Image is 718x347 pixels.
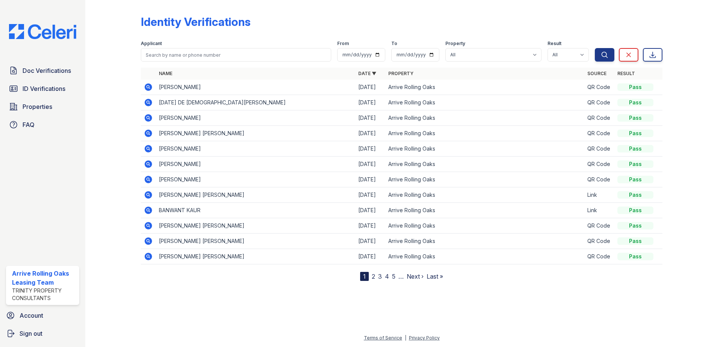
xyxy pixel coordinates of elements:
td: Arrive Rolling Oaks [385,187,585,203]
a: FAQ [6,117,79,132]
label: Applicant [141,41,162,47]
td: [DATE] [355,203,385,218]
a: ID Verifications [6,81,79,96]
a: Last » [427,273,443,280]
td: Arrive Rolling Oaks [385,110,585,126]
a: 2 [372,273,375,280]
div: Pass [617,191,653,199]
td: [DATE] [355,172,385,187]
td: QR Code [584,110,614,126]
div: Pass [617,114,653,122]
span: … [398,272,404,281]
td: Arrive Rolling Oaks [385,157,585,172]
td: [PERSON_NAME] [PERSON_NAME] [156,126,355,141]
div: Arrive Rolling Oaks Leasing Team [12,269,76,287]
td: QR Code [584,141,614,157]
div: Pass [617,207,653,214]
div: Identity Verifications [141,15,250,29]
td: [PERSON_NAME] [PERSON_NAME] [156,249,355,264]
td: Arrive Rolling Oaks [385,234,585,249]
a: Next › [407,273,424,280]
td: [DATE] DE [DEMOGRAPHIC_DATA][PERSON_NAME] [156,95,355,110]
div: Pass [617,160,653,168]
td: [PERSON_NAME] [PERSON_NAME] [156,234,355,249]
a: Property [388,71,413,76]
a: Source [587,71,606,76]
td: Arrive Rolling Oaks [385,126,585,141]
a: Result [617,71,635,76]
a: 4 [385,273,389,280]
td: Arrive Rolling Oaks [385,218,585,234]
td: QR Code [584,234,614,249]
td: [DATE] [355,126,385,141]
a: Privacy Policy [409,335,440,341]
span: ID Verifications [23,84,65,93]
td: BANWANT KAUR [156,203,355,218]
td: Arrive Rolling Oaks [385,203,585,218]
td: Arrive Rolling Oaks [385,80,585,95]
td: QR Code [584,95,614,110]
a: Doc Verifications [6,63,79,78]
td: [DATE] [355,141,385,157]
td: [DATE] [355,234,385,249]
span: Sign out [20,329,42,338]
td: [DATE] [355,80,385,95]
span: Doc Verifications [23,66,71,75]
td: [PERSON_NAME] [PERSON_NAME] [156,187,355,203]
td: [DATE] [355,95,385,110]
label: Property [445,41,465,47]
td: [PERSON_NAME] [156,80,355,95]
td: Arrive Rolling Oaks [385,172,585,187]
td: QR Code [584,126,614,141]
div: | [405,335,406,341]
td: [PERSON_NAME] [156,141,355,157]
div: Pass [617,237,653,245]
div: Pass [617,130,653,137]
td: [DATE] [355,187,385,203]
td: [PERSON_NAME] [156,172,355,187]
td: Link [584,187,614,203]
div: Pass [617,83,653,91]
td: [DATE] [355,110,385,126]
td: Link [584,203,614,218]
label: From [337,41,349,47]
td: QR Code [584,249,614,264]
div: Trinity Property Consultants [12,287,76,302]
div: Pass [617,145,653,152]
td: [DATE] [355,157,385,172]
td: [PERSON_NAME] [156,110,355,126]
td: [PERSON_NAME] [156,157,355,172]
td: Arrive Rolling Oaks [385,141,585,157]
a: Date ▼ [358,71,376,76]
a: Terms of Service [364,335,402,341]
td: QR Code [584,218,614,234]
div: Pass [617,176,653,183]
span: Account [20,311,43,320]
td: [DATE] [355,218,385,234]
td: QR Code [584,80,614,95]
div: Pass [617,99,653,106]
a: 5 [392,273,395,280]
span: FAQ [23,120,35,129]
td: QR Code [584,157,614,172]
div: 1 [360,272,369,281]
td: Arrive Rolling Oaks [385,249,585,264]
label: Result [548,41,561,47]
a: Name [159,71,172,76]
a: Sign out [3,326,82,341]
td: [DATE] [355,249,385,264]
img: CE_Logo_Blue-a8612792a0a2168367f1c8372b55b34899dd931a85d93a1a3d3e32e68fde9ad4.png [3,24,82,39]
a: Account [3,308,82,323]
label: To [391,41,397,47]
span: Properties [23,102,52,111]
td: QR Code [584,172,614,187]
td: Arrive Rolling Oaks [385,95,585,110]
input: Search by name or phone number [141,48,331,62]
a: 3 [378,273,382,280]
div: Pass [617,222,653,229]
div: Pass [617,253,653,260]
td: [PERSON_NAME] [PERSON_NAME] [156,218,355,234]
a: Properties [6,99,79,114]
